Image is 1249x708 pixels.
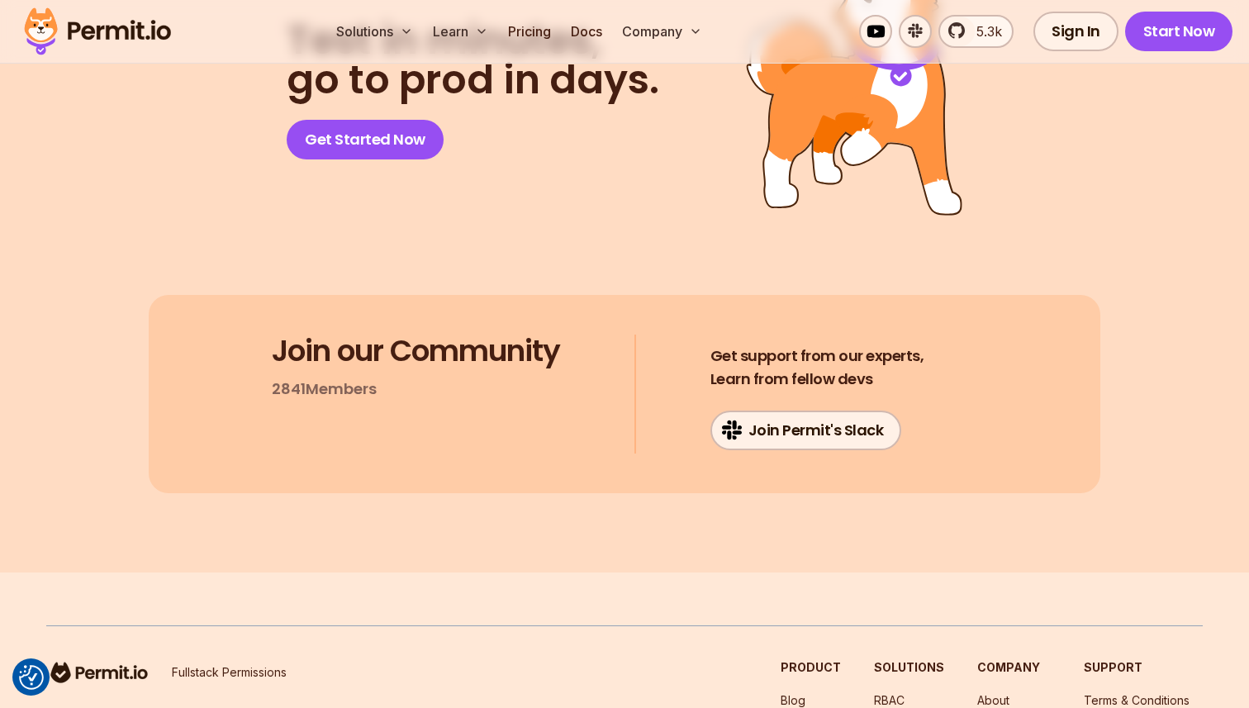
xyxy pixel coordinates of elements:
[1033,12,1118,51] a: Sign In
[781,659,841,676] h3: Product
[1125,12,1233,51] a: Start Now
[330,15,420,48] button: Solutions
[710,344,924,391] h4: Learn from fellow devs
[272,335,560,368] h3: Join our Community
[615,15,709,48] button: Company
[1084,693,1190,707] a: Terms & Conditions
[977,659,1051,676] h3: Company
[287,120,444,159] a: Get Started Now
[272,378,377,401] p: 2841 Members
[977,693,1009,707] a: About
[966,21,1002,41] span: 5.3k
[19,665,44,690] img: Revisit consent button
[564,15,609,48] a: Docs
[874,659,944,676] h3: Solutions
[172,664,287,681] p: Fullstack Permissions
[17,3,178,59] img: Permit logo
[46,659,152,686] img: logo
[874,693,905,707] a: RBAC
[781,693,805,707] a: Blog
[710,344,924,368] span: Get support from our experts,
[19,665,44,690] button: Consent Preferences
[938,15,1014,48] a: 5.3k
[501,15,558,48] a: Pricing
[426,15,495,48] button: Learn
[1084,659,1203,676] h3: Support
[710,411,902,450] a: Join Permit's Slack
[287,21,659,100] h2: go to prod in days.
